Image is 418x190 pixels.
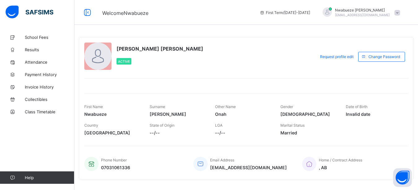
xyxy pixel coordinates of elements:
[101,158,127,162] span: Phone Number
[84,111,140,117] span: Nwabueze
[84,104,103,109] span: First Name
[215,123,222,128] span: LGA
[6,6,53,19] img: safsims
[117,46,203,52] span: [PERSON_NAME] [PERSON_NAME]
[25,72,74,77] span: Payment History
[118,60,130,63] span: Active
[25,84,74,89] span: Invoice History
[280,130,337,135] span: Married
[150,130,206,135] span: --/--
[320,54,354,59] span: Request profile edit
[319,165,362,170] span: , AB
[25,60,74,65] span: Attendance
[210,165,287,170] span: [EMAIL_ADDRESS][DOMAIN_NAME]
[335,13,390,17] span: [EMAIL_ADDRESS][DOMAIN_NAME]
[319,158,362,162] span: Home / Contract Address
[316,7,403,18] div: NwabuezeSamson
[215,111,271,117] span: Onah
[280,111,337,117] span: [DEMOGRAPHIC_DATA]
[102,10,148,16] span: Welcome Nwabueze
[25,109,74,114] span: Class Timetable
[84,123,98,128] span: Country
[25,47,74,52] span: Results
[25,175,74,180] span: Help
[260,10,310,15] span: session/term information
[346,111,402,117] span: Invalid date
[335,8,390,12] span: Nwabueze [PERSON_NAME]
[215,130,271,135] span: --/--
[84,130,140,135] span: [GEOGRAPHIC_DATA]
[280,104,293,109] span: Gender
[215,104,236,109] span: Other Name
[25,35,74,40] span: School Fees
[346,104,367,109] span: Date of Birth
[101,165,130,170] span: 07031061336
[280,123,305,128] span: Marital Status
[368,54,400,59] span: Change Password
[210,158,234,162] span: Email Address
[25,97,74,102] span: Collectibles
[393,168,412,187] button: Open asap
[150,104,165,109] span: Surname
[150,111,206,117] span: [PERSON_NAME]
[150,123,174,128] span: State of Origin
